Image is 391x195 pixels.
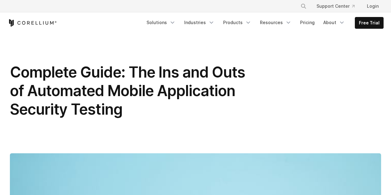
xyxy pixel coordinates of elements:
a: About [320,17,349,28]
a: Solutions [143,17,179,28]
div: Navigation Menu [143,17,384,29]
div: Navigation Menu [293,1,384,12]
a: Pricing [296,17,318,28]
a: Resources [256,17,295,28]
a: Login [362,1,384,12]
span: Complete Guide: The Ins and Outs of Automated Mobile Application Security Testing [10,63,245,118]
a: Industries [181,17,218,28]
a: Free Trial [355,17,383,28]
a: Corellium Home [8,19,57,27]
button: Search [298,1,309,12]
a: Support Center [312,1,359,12]
a: Products [219,17,255,28]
